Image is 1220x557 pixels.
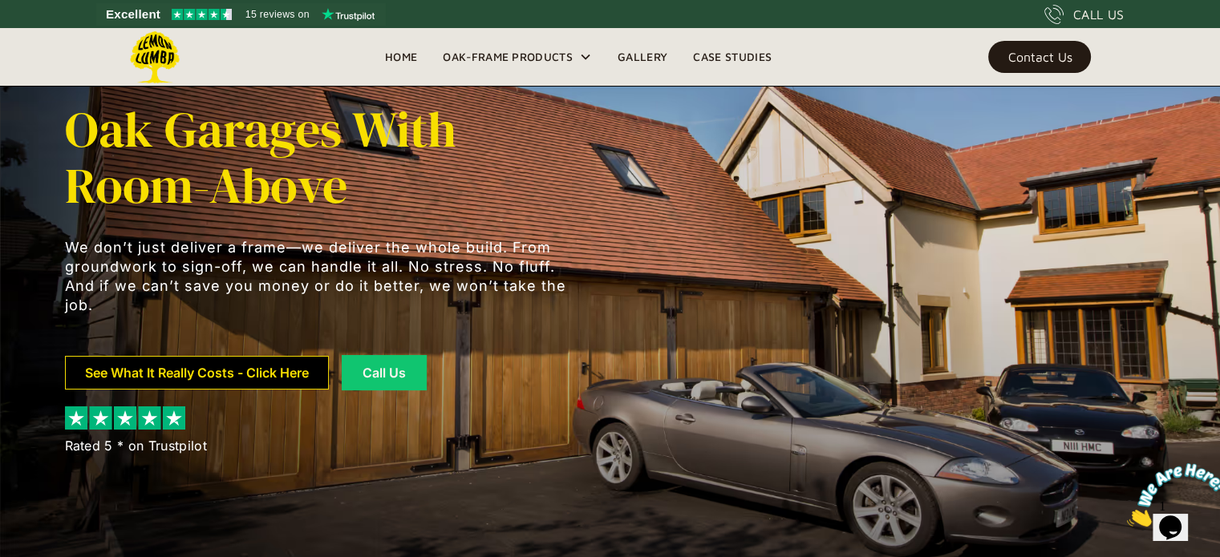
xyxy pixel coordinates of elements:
[1044,5,1124,24] a: CALL US
[6,6,13,20] span: 1
[988,41,1091,73] a: Contact Us
[322,8,375,21] img: Trustpilot logo
[6,6,106,70] img: Chat attention grabber
[172,9,232,20] img: Trustpilot 4.5 stars
[96,3,386,26] a: See Lemon Lumba reviews on Trustpilot
[680,45,784,69] a: Case Studies
[1007,51,1072,63] div: Contact Us
[362,366,407,379] div: Call Us
[65,102,578,214] h1: Oak Garages with Room-Above
[605,45,680,69] a: Gallery
[372,45,430,69] a: Home
[65,238,578,315] p: We don’t just deliver a frame—we deliver the whole build. From groundwork to sign-off, we can han...
[430,28,605,86] div: Oak-Frame Products
[1121,457,1220,533] iframe: chat widget
[65,436,207,455] div: Rated 5 * on Trustpilot
[245,5,310,24] span: 15 reviews on
[342,355,427,390] a: Call Us
[106,5,160,24] span: Excellent
[1073,5,1124,24] div: CALL US
[443,47,573,67] div: Oak-Frame Products
[65,356,329,389] a: See What It Really Costs - Click Here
